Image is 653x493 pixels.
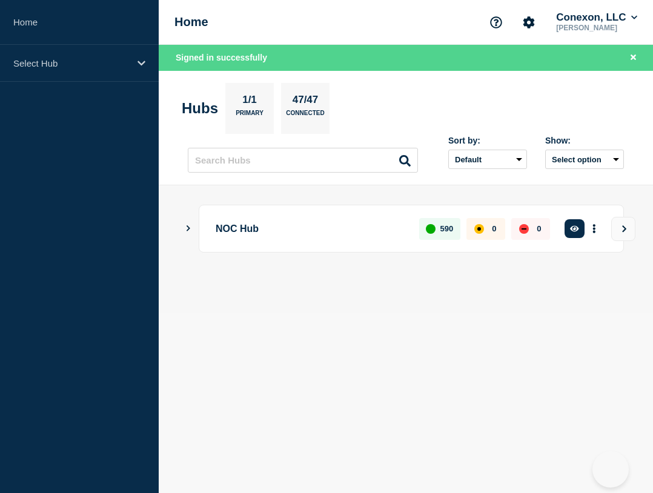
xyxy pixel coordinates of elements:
div: Sort by: [448,136,527,145]
h2: Hubs [182,100,218,117]
div: down [519,224,529,234]
p: [PERSON_NAME] [554,24,640,32]
div: Show: [545,136,624,145]
h1: Home [174,15,208,29]
p: 0 [492,224,496,233]
div: affected [474,224,484,234]
p: Connected [286,110,324,122]
select: Sort by [448,150,527,169]
button: Select option [545,150,624,169]
p: Select Hub [13,58,130,68]
span: Signed in successfully [176,53,267,62]
p: 1/1 [238,94,262,110]
button: Conexon, LLC [554,12,640,24]
iframe: Help Scout Beacon - Open [592,451,629,488]
div: up [426,224,436,234]
p: Primary [236,110,264,122]
button: Close banner [626,51,641,65]
p: 590 [440,224,454,233]
p: NOC Hub [216,217,405,240]
button: View [611,217,635,241]
button: More actions [586,217,602,240]
input: Search Hubs [188,148,418,173]
button: Show Connected Hubs [185,224,191,233]
p: 0 [537,224,541,233]
p: 47/47 [288,94,323,110]
button: Support [483,10,509,35]
button: Account settings [516,10,542,35]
